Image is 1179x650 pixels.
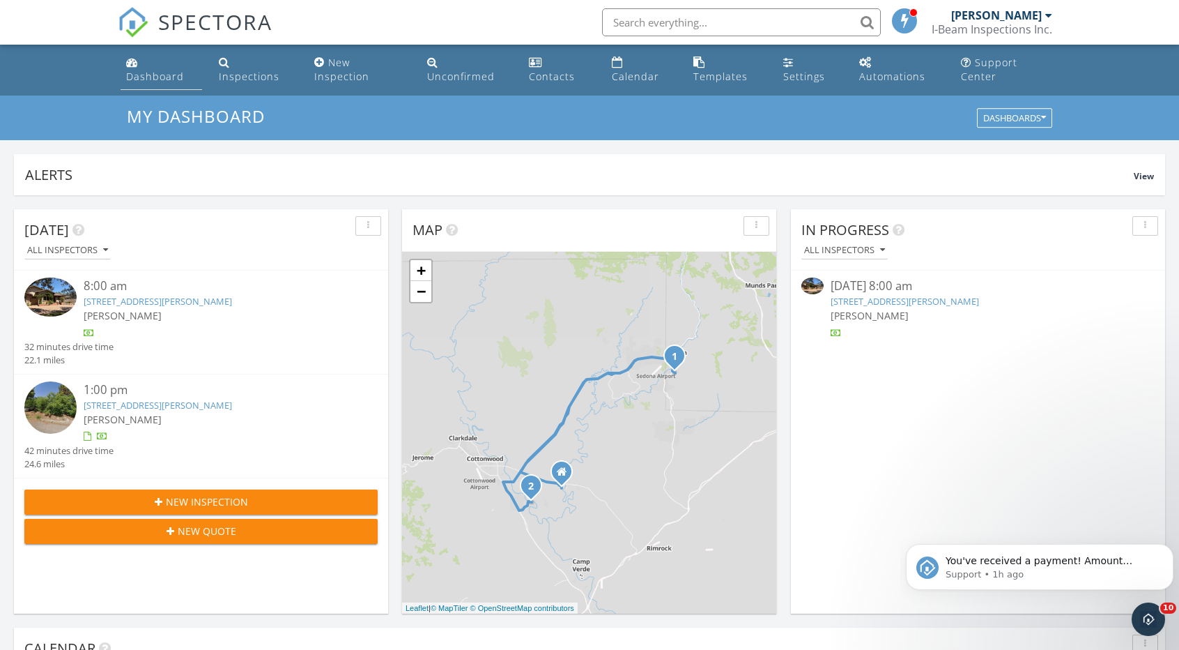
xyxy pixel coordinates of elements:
span: New Quote [178,524,236,538]
div: 22.1 miles [24,354,114,367]
button: New Inspection [24,490,378,515]
a: © OpenStreetMap contributors [470,604,574,612]
div: Templates [693,70,748,83]
img: streetview [24,381,77,434]
span: 10 [1160,603,1176,614]
a: Dashboard [121,50,202,90]
span: View [1134,170,1154,182]
span: [PERSON_NAME] [84,413,162,426]
button: Dashboards [977,109,1052,128]
iframe: Intercom live chat [1132,603,1165,636]
a: Templates [688,50,766,90]
div: 8:00 am [84,278,348,295]
div: | [402,603,578,614]
div: 4260 E Garden Ln, Cottonwood AZ 86326 [562,471,570,480]
a: 8:00 am [STREET_ADDRESS][PERSON_NAME] [PERSON_NAME] 32 minutes drive time 22.1 miles [24,278,378,367]
a: [DATE] 8:00 am [STREET_ADDRESS][PERSON_NAME] [PERSON_NAME] [801,278,1155,340]
a: © MapTiler [431,604,468,612]
div: I-Beam Inspections Inc. [932,22,1052,36]
div: Support Center [961,56,1017,83]
a: Zoom in [410,260,431,281]
button: New Quote [24,519,378,544]
a: Support Center [955,50,1058,90]
div: Inspections [219,70,279,83]
div: All Inspectors [804,245,885,255]
div: Automations [859,70,925,83]
button: All Inspectors [24,241,111,260]
a: Leaflet [406,604,429,612]
span: [DATE] [24,220,69,239]
a: Zoom out [410,281,431,302]
div: [PERSON_NAME] [951,8,1042,22]
img: The Best Home Inspection Software - Spectora [118,7,148,38]
div: Alerts [25,165,1134,184]
a: Settings [778,50,842,90]
a: 1:00 pm [STREET_ADDRESS][PERSON_NAME] [PERSON_NAME] 42 minutes drive time 24.6 miles [24,381,378,471]
a: New Inspection [309,50,410,90]
a: Calendar [606,50,677,90]
div: Dashboards [983,114,1046,123]
a: [STREET_ADDRESS][PERSON_NAME] [831,295,979,308]
span: [PERSON_NAME] [84,309,162,322]
div: All Inspectors [27,245,108,255]
div: Dashboard [126,70,184,83]
a: Inspections [213,50,297,90]
i: 1 [672,352,677,362]
a: [STREET_ADDRESS][PERSON_NAME] [84,295,232,308]
p: Message from Support, sent 1h ago [45,54,256,66]
div: 1:00 pm [84,381,348,399]
div: 32 minutes drive time [24,340,114,354]
div: 2268 S Kachina Dr, Cottonwood, AZ 86326 [531,485,539,494]
iframe: Intercom notifications message [900,515,1179,612]
a: Contacts [523,50,595,90]
span: New Inspection [166,494,248,509]
input: Search everything... [602,8,881,36]
div: 24.6 miles [24,458,114,471]
a: [STREET_ADDRESS][PERSON_NAME] [84,399,232,411]
a: SPECTORA [118,19,272,48]
a: Unconfirmed [422,50,512,90]
span: Map [413,220,442,239]
span: [PERSON_NAME] [831,309,909,322]
img: 8472232%2Freports%2F7a7f4ffd-600b-4c99-9879-dd0edf66f581%2Fcover_photos%2FRG3FHfi5lzPY9rE9h0x8%2F... [24,278,77,317]
div: 42 minutes drive time [24,444,114,458]
div: Calendar [612,70,659,83]
img: 8472232%2Freports%2F7a7f4ffd-600b-4c99-9879-dd0edf66f581%2Fcover_photos%2FRG3FHfi5lzPY9rE9h0x8%2F... [801,278,824,294]
i: 2 [528,482,534,492]
div: Contacts [529,70,575,83]
div: Settings [783,70,825,83]
a: Automations (Basic) [854,50,944,90]
span: In Progress [801,220,889,239]
div: 190 Morgan Road, Sedona, Az 86336 [675,356,683,364]
div: [DATE] 8:00 am [831,278,1125,295]
div: Unconfirmed [427,70,495,83]
span: My Dashboard [127,105,265,128]
span: You've received a payment! Amount $648.00 Fee $0.00 Net $648.00 Transaction # pi_3SCkekK7snlDGpRF... [45,40,255,190]
button: All Inspectors [801,241,888,260]
span: SPECTORA [158,7,272,36]
div: New Inspection [314,56,369,83]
